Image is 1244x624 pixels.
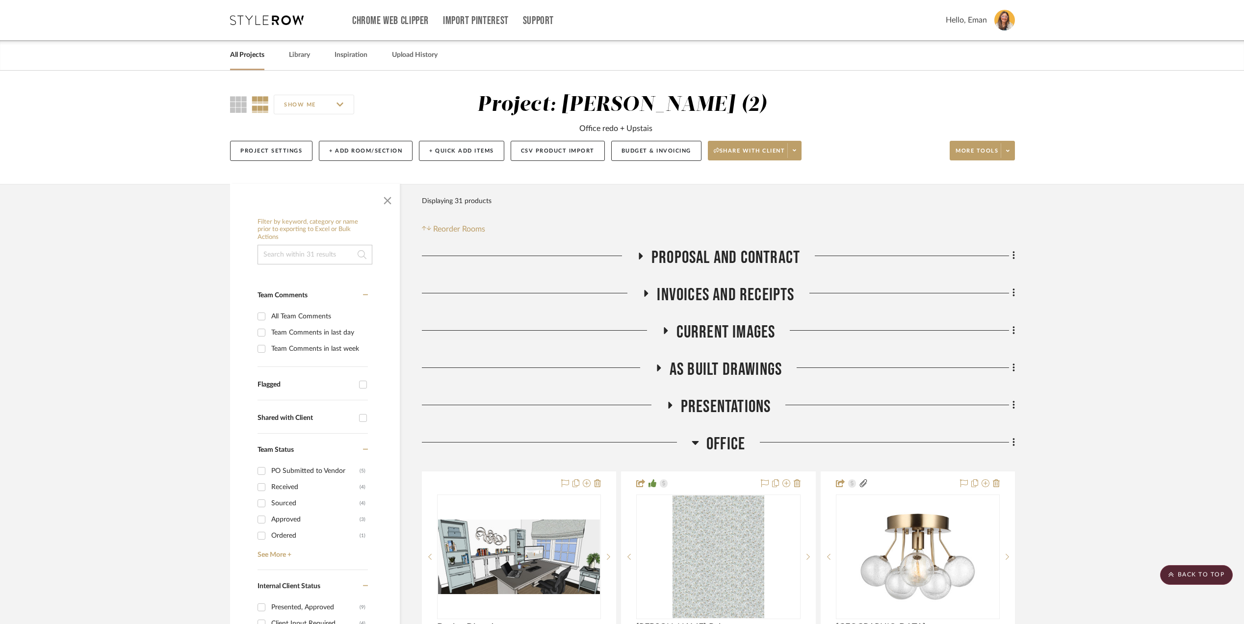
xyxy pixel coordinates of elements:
a: Inspiration [335,49,367,62]
img: Bronzeville [856,495,979,618]
div: (5) [360,463,365,479]
div: Sourced [271,495,360,511]
span: Reorder Rooms [433,223,485,235]
div: Shared with Client [258,414,354,422]
a: Chrome Web Clipper [352,17,429,25]
button: + Add Room/Section [319,141,413,161]
div: Ordered [271,528,360,544]
div: All Team Comments [271,309,365,324]
button: Project Settings [230,141,312,161]
img: Design Direction [438,520,600,594]
button: + Quick Add Items [419,141,504,161]
div: (3) [360,512,365,527]
button: More tools [950,141,1015,160]
img: avatar [994,10,1015,30]
button: Reorder Rooms [422,223,485,235]
div: Office redo + Upstais [579,123,652,134]
span: More tools [956,147,998,162]
span: Team Status [258,446,294,453]
button: Close [378,189,397,208]
div: (1) [360,528,365,544]
a: See More + [255,544,368,559]
button: Share with client [708,141,802,160]
span: As Built Drawings [670,359,782,380]
div: Flagged [258,381,354,389]
scroll-to-top-button: BACK TO TOP [1160,565,1233,585]
span: invoices and receipts [657,285,794,306]
span: proposal and contract [651,247,800,268]
h6: Filter by keyword, category or name prior to exporting to Excel or Bulk Actions [258,218,372,241]
span: Hello, Eman [946,14,987,26]
div: Approved [271,512,360,527]
a: Import Pinterest [443,17,509,25]
div: (9) [360,599,365,615]
a: Upload History [392,49,438,62]
span: Office [706,434,745,455]
span: Current Images [676,322,776,343]
span: Team Comments [258,292,308,299]
div: Displaying 31 products [422,191,492,211]
a: Library [289,49,310,62]
div: Team Comments in last week [271,341,365,357]
button: Budget & Invoicing [611,141,701,161]
a: Support [523,17,554,25]
div: Team Comments in last day [271,325,365,340]
input: Search within 31 results [258,245,372,264]
div: (4) [360,495,365,511]
div: Project: [PERSON_NAME] (2) [477,95,767,115]
div: (4) [360,479,365,495]
div: Received [271,479,360,495]
span: Internal Client Status [258,583,320,590]
div: Presented, Approved [271,599,360,615]
span: Share with client [714,147,785,162]
img: Parker Rain [673,495,765,618]
div: PO Submitted to Vendor [271,463,360,479]
a: All Projects [230,49,264,62]
button: CSV Product Import [511,141,605,161]
span: Presentations [681,396,771,417]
